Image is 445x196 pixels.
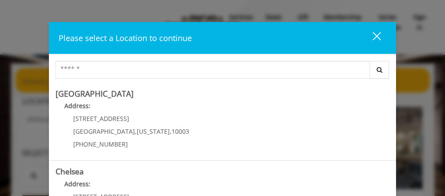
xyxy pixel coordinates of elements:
b: Address: [64,180,90,188]
b: [GEOGRAPHIC_DATA] [56,88,134,99]
button: close dialog [356,29,386,47]
span: , [135,127,137,136]
span: [PHONE_NUMBER] [73,140,128,148]
b: Address: [64,102,90,110]
span: [STREET_ADDRESS] [73,114,129,123]
span: [US_STATE] [137,127,170,136]
span: Please select a Location to continue [59,33,192,43]
div: close dialog [363,31,380,45]
input: Search Center [56,61,370,79]
span: 10003 [172,127,189,136]
i: Search button [374,67,385,73]
b: Chelsea [56,166,84,177]
span: [GEOGRAPHIC_DATA] [73,127,135,136]
div: Center Select [56,61,389,83]
span: , [170,127,172,136]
